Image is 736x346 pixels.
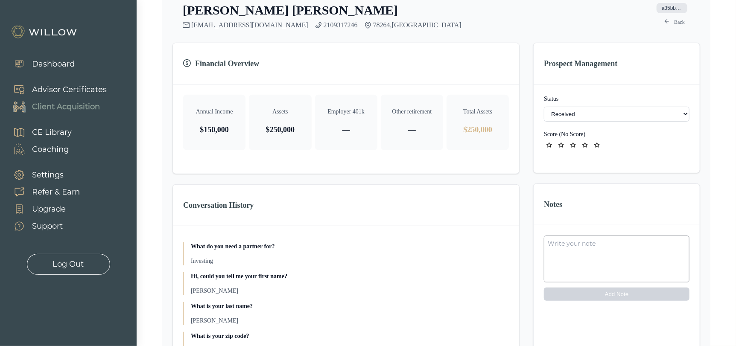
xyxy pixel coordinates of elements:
[544,140,554,151] button: star
[32,221,63,232] div: Support
[324,21,358,29] a: 2109317246
[4,55,75,73] a: Dashboard
[183,58,509,70] h3: Financial Overview
[544,131,585,137] label: Score ( No Score )
[183,3,398,18] h2: [PERSON_NAME] [PERSON_NAME]
[568,140,578,151] button: star
[388,124,436,136] p: —
[664,19,671,26] span: arrow-left
[4,166,80,183] a: Settings
[191,272,509,281] p: Hi, could you tell me your first name?
[544,130,585,139] button: ID
[32,101,100,113] div: Client Acquisition
[315,22,322,29] span: phone
[654,3,690,14] button: ID
[183,199,509,211] h3: Conversation History
[373,21,461,29] span: 78264 , [GEOGRAPHIC_DATA]
[256,108,304,116] p: Assets
[4,124,72,141] a: CE Library
[4,201,80,218] a: Upgrade
[556,140,566,151] button: star
[657,3,687,13] span: a35bbf7f-5d42-443a-bd33-789da311ef47
[191,332,509,340] p: What is your zip code?
[453,108,502,116] p: Total Assets
[388,108,436,116] p: Other retirement
[4,141,72,158] a: Coaching
[453,124,502,136] p: $250,000
[32,204,66,215] div: Upgrade
[32,58,75,70] div: Dashboard
[11,25,79,39] img: Willow
[191,257,509,265] p: Investing
[32,169,64,181] div: Settings
[544,58,689,70] h3: Prospect Management
[544,95,689,103] label: Status
[32,127,72,138] div: CE Library
[53,259,84,270] div: Log Out
[32,186,80,198] div: Refer & Earn
[191,287,509,295] p: [PERSON_NAME]
[190,124,239,136] p: $150,000
[191,302,509,311] p: What is your last name?
[4,81,107,98] a: Advisor Certificates
[190,108,239,116] p: Annual Income
[183,59,192,68] span: dollar
[322,108,371,116] p: Employer 401k
[256,124,304,136] p: $250,000
[544,288,689,301] button: Add Note
[191,317,509,325] p: [PERSON_NAME]
[191,242,509,251] p: What do you need a partner for?
[4,183,80,201] a: Refer & Earn
[322,124,371,136] p: —
[191,21,308,29] a: [EMAIL_ADDRESS][DOMAIN_NAME]
[4,98,107,115] a: Client Acquisition
[365,22,371,29] span: environment
[32,144,69,155] div: Coaching
[592,140,602,151] button: star
[183,22,190,29] span: mail
[544,198,689,210] h3: Notes
[659,17,690,27] a: arrow-leftBack
[580,140,590,151] button: star
[32,84,107,96] div: Advisor Certificates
